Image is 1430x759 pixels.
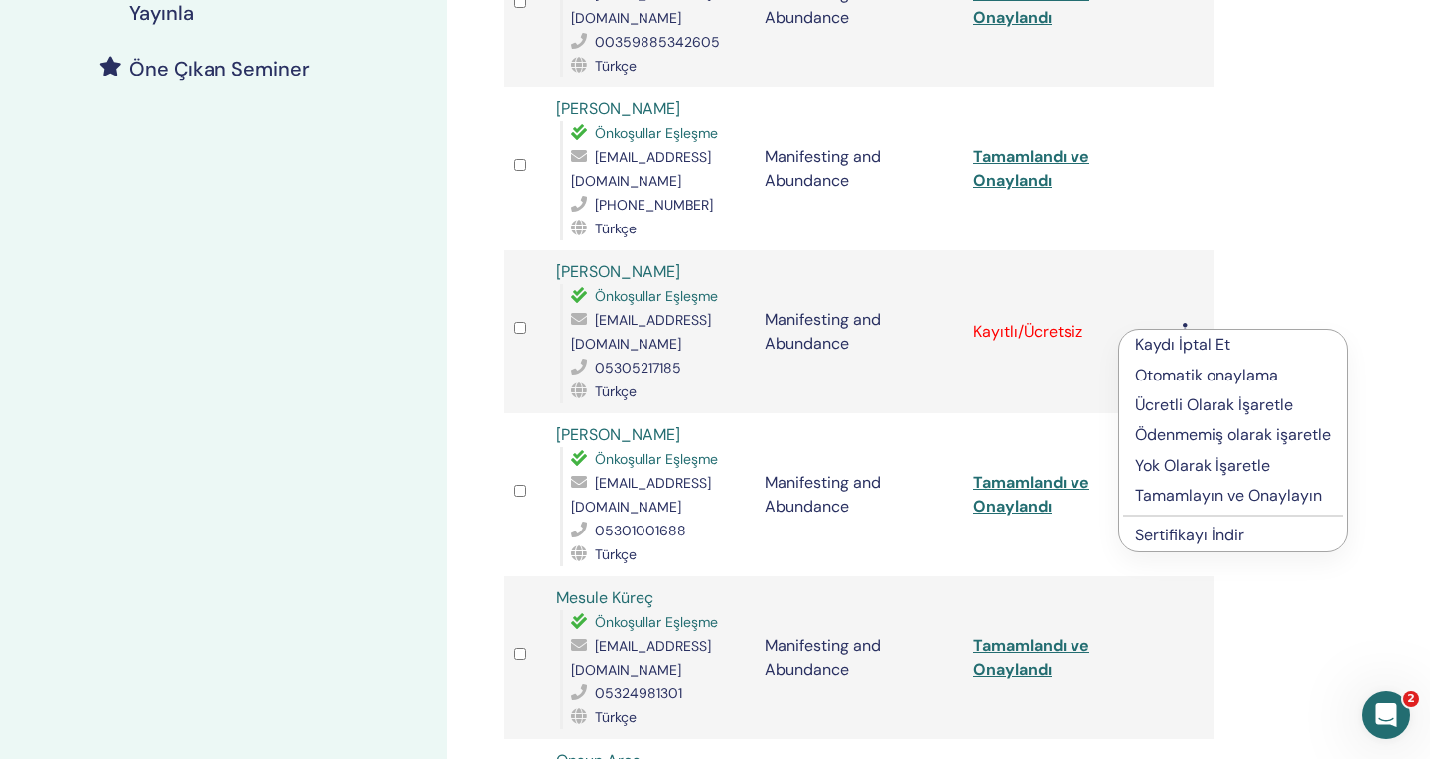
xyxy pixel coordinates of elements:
a: Sertifikayı İndir [1135,525,1244,545]
a: Tamamlandı ve Onaylandı [973,635,1089,680]
span: Türkçe [595,708,637,726]
td: Manifesting and Abundance [755,250,963,413]
p: Ücretli Olarak İşaretle [1135,393,1331,417]
p: Yok Olarak İşaretle [1135,454,1331,478]
a: [PERSON_NAME] [556,261,680,282]
span: [EMAIL_ADDRESS][DOMAIN_NAME] [571,637,711,679]
a: [PERSON_NAME] [556,424,680,445]
a: [PERSON_NAME] [556,98,680,119]
td: Manifesting and Abundance [755,576,963,739]
span: Önkoşullar Eşleşme [595,450,718,468]
td: Manifesting and Abundance [755,87,963,250]
h4: Öne Çıkan Seminer [129,57,310,80]
p: Ödenmemiş olarak işaretle [1135,423,1331,447]
iframe: Intercom live chat [1362,691,1410,739]
h4: Yayınla [129,1,194,25]
span: Türkçe [595,57,637,75]
a: Tamamlandı ve Onaylandı [973,146,1089,191]
span: [EMAIL_ADDRESS][DOMAIN_NAME] [571,148,711,190]
span: 2 [1403,691,1419,707]
p: Kaydı İptal Et [1135,333,1331,357]
span: Önkoşullar Eşleşme [595,124,718,142]
a: Tamamlandı ve Onaylandı [973,472,1089,517]
span: Önkoşullar Eşleşme [595,287,718,305]
p: Tamamlayın ve Onaylayın [1135,484,1331,508]
span: 05305217185 [595,359,681,377]
span: 05324981301 [595,684,682,702]
span: 05301001688 [595,522,686,539]
p: Otomatik onaylama [1135,364,1331,387]
td: Manifesting and Abundance [755,413,963,576]
span: Türkçe [595,382,637,400]
span: [EMAIL_ADDRESS][DOMAIN_NAME] [571,474,711,516]
span: [EMAIL_ADDRESS][DOMAIN_NAME] [571,311,711,353]
span: 00359885342605 [595,33,720,51]
span: Türkçe [595,220,637,237]
a: Mesule Küreç [556,587,653,608]
span: [PHONE_NUMBER] [595,196,713,214]
span: Önkoşullar Eşleşme [595,613,718,631]
span: Türkçe [595,545,637,563]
